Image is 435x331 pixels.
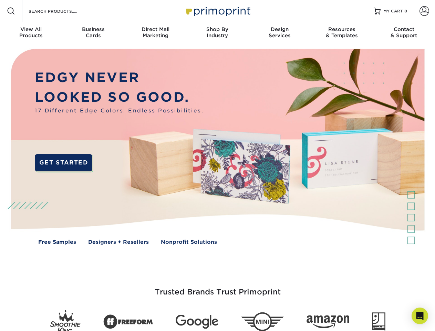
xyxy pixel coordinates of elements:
span: 17 Different Edge Colors. Endless Possibilities. [35,107,204,115]
span: Contact [373,26,435,32]
div: Industry [186,26,248,39]
span: Shop By [186,26,248,32]
a: Shop ByIndustry [186,22,248,44]
a: Contact& Support [373,22,435,44]
span: Direct Mail [124,26,186,32]
span: Design [249,26,311,32]
a: Designers + Resellers [88,238,149,246]
h3: Trusted Brands Trust Primoprint [16,271,419,305]
input: SEARCH PRODUCTS..... [28,7,95,15]
a: Free Samples [38,238,76,246]
span: Resources [311,26,373,32]
a: Nonprofit Solutions [161,238,217,246]
img: Amazon [307,315,349,329]
div: Services [249,26,311,39]
div: & Support [373,26,435,39]
img: Google [176,315,218,329]
a: Resources& Templates [311,22,373,44]
img: Goodwill [372,312,385,331]
span: Business [62,26,124,32]
a: Direct MailMarketing [124,22,186,44]
div: Marketing [124,26,186,39]
img: Primoprint [183,3,252,18]
a: GET STARTED [35,154,92,171]
a: DesignServices [249,22,311,44]
a: BusinessCards [62,22,124,44]
p: EDGY NEVER [35,68,204,88]
div: Cards [62,26,124,39]
div: Open Intercom Messenger [412,308,428,324]
span: 0 [404,9,407,13]
p: LOOKED SO GOOD. [35,88,204,107]
div: & Templates [311,26,373,39]
span: MY CART [383,8,403,14]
